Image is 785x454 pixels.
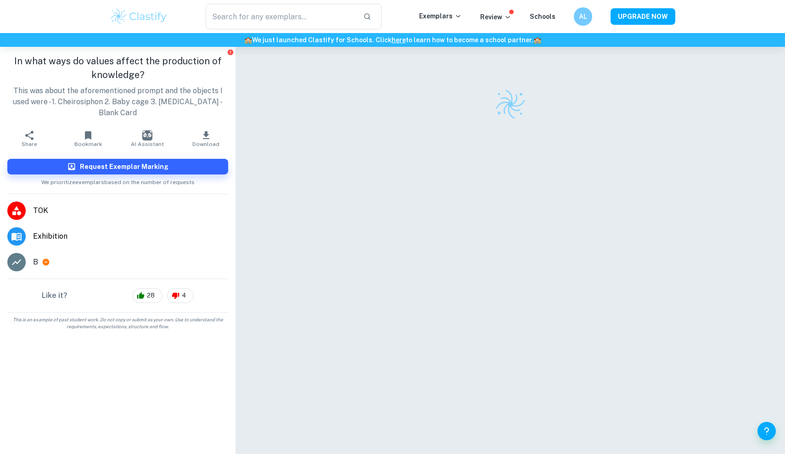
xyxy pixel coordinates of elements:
span: We prioritize exemplars based on the number of requests [41,174,195,186]
p: Review [480,12,511,22]
a: here [392,36,406,44]
img: Clastify logo [110,7,168,26]
h1: In what ways do values affect the production of knowledge? [7,54,228,82]
img: AI Assistant [142,130,152,140]
span: Exhibition [33,231,228,242]
button: Report issue [227,49,234,56]
span: 28 [142,291,160,300]
span: TOK [33,205,228,216]
button: Download [177,126,235,151]
button: AL [574,7,592,26]
h6: AL [578,11,589,22]
div: 28 [132,288,163,303]
h6: We just launched Clastify for Schools. Click to learn how to become a school partner. [2,35,783,45]
span: 🏫 [533,36,541,44]
span: Share [22,141,37,147]
span: AI Assistant [131,141,164,147]
img: Clastify logo [494,88,527,120]
h6: Like it? [42,290,67,301]
button: Help and Feedback [757,422,776,440]
div: 4 [167,288,194,303]
input: Search for any exemplars... [206,4,356,29]
span: This is an example of past student work. Do not copy or submit as your own. Use to understand the... [4,316,232,330]
span: Download [192,141,219,147]
h6: Request Exemplar Marking [80,162,168,172]
button: AI Assistant [118,126,177,151]
span: Bookmark [74,141,102,147]
button: Bookmark [59,126,118,151]
button: UPGRADE NOW [611,8,675,25]
p: This was about the aforementioned prompt and the objects I used were - 1. Cheirosiphon 2. Baby ca... [7,85,228,118]
span: 4 [177,291,191,300]
button: Request Exemplar Marking [7,159,228,174]
p: Exemplars [419,11,462,21]
p: B [33,257,38,268]
span: 🏫 [244,36,252,44]
a: Schools [530,13,555,20]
